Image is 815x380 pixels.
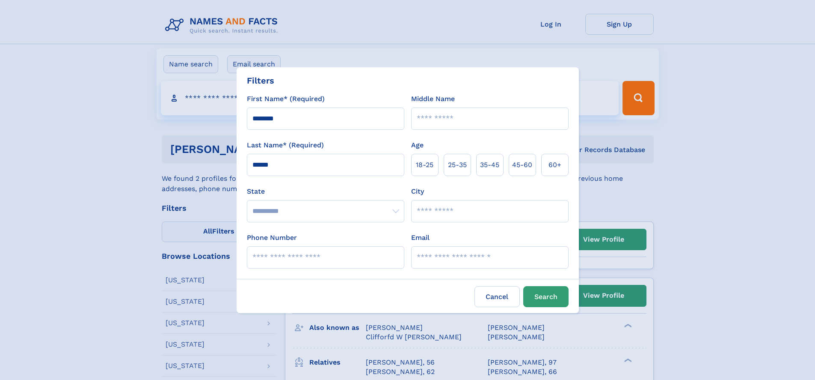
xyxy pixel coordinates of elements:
[247,94,325,104] label: First Name* (Required)
[247,140,324,150] label: Last Name* (Required)
[247,233,297,243] label: Phone Number
[416,160,433,170] span: 18‑25
[411,186,424,197] label: City
[411,140,424,150] label: Age
[474,286,520,307] label: Cancel
[247,74,274,87] div: Filters
[411,94,455,104] label: Middle Name
[523,286,569,307] button: Search
[480,160,499,170] span: 35‑45
[448,160,467,170] span: 25‑35
[411,233,430,243] label: Email
[512,160,532,170] span: 45‑60
[247,186,404,197] label: State
[548,160,561,170] span: 60+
